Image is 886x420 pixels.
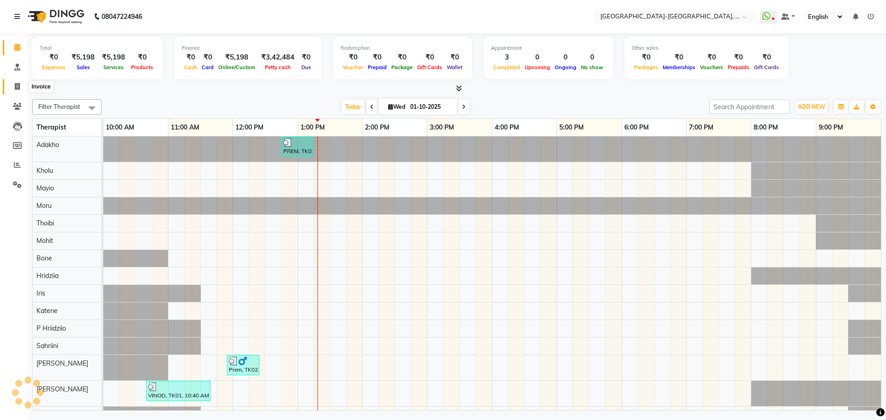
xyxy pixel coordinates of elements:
div: ₹0 [389,52,415,63]
a: 5:00 PM [557,121,586,134]
span: Online/Custom [216,64,257,71]
span: Services [101,64,126,71]
input: Search Appointment [709,100,790,114]
a: 2:00 PM [363,121,392,134]
a: 8:00 PM [751,121,780,134]
span: Voucher [341,64,365,71]
span: Prepaid [365,64,389,71]
div: ₹0 [632,52,660,63]
div: ₹0 [752,52,781,63]
div: ₹0 [341,52,365,63]
div: ₹0 [660,52,698,63]
span: Therapist [36,123,66,131]
span: [PERSON_NAME] [36,359,88,367]
span: Gift Cards [415,64,444,71]
span: Kholu [36,166,53,175]
span: ADD NEW [798,103,825,110]
div: ₹0 [182,52,199,63]
span: Thoibi [36,219,54,227]
span: Ongoing [552,64,579,71]
span: Filter Therapist [38,103,80,110]
span: Vouchers [698,64,725,71]
span: Moru [36,201,52,210]
span: Hridziia [36,272,59,280]
span: Wallet [444,64,465,71]
a: 7:00 PM [687,121,716,134]
span: Memberships [660,64,698,71]
span: Card [199,64,216,71]
span: Wed [386,103,407,110]
span: P Hriidziio [36,324,66,332]
div: Redemption [341,44,465,52]
div: ₹0 [415,52,444,63]
b: 08047224946 [102,4,142,30]
span: Mohit [36,237,53,245]
span: Cash [182,64,199,71]
span: Prepaids [725,64,752,71]
div: ₹5,198 [216,52,257,63]
a: 4:00 PM [492,121,521,134]
button: ADD NEW [796,101,827,113]
img: logo [24,4,87,30]
div: Total [40,44,156,52]
span: Sales [74,64,92,71]
span: Sahriini [36,342,58,350]
a: 11:00 AM [168,121,202,134]
div: Finance [182,44,314,52]
span: Upcoming [522,64,552,71]
span: Packages [632,64,660,71]
span: Mayio [36,184,54,192]
div: ₹5,198 [68,52,98,63]
div: ₹5,198 [98,52,129,63]
div: ₹0 [365,52,389,63]
div: ₹3,42,484 [257,52,298,63]
div: 3 [491,52,522,63]
span: Gift Cards [752,64,781,71]
span: Iris [36,289,45,297]
div: ₹0 [40,52,68,63]
a: 6:00 PM [622,121,651,134]
div: VINOD, TK01, 10:40 AM-11:40 AM, Back Reflexology 60min (₹3000) [147,382,210,400]
span: Due [299,64,313,71]
span: Package [389,64,415,71]
div: Other sales [632,44,781,52]
div: 0 [579,52,605,63]
div: 0 [522,52,552,63]
span: [PERSON_NAME] [36,385,88,393]
div: ₹0 [129,52,156,63]
a: 1:00 PM [298,121,327,134]
div: ₹0 [199,52,216,63]
span: Today [341,100,365,114]
div: ₹0 [698,52,725,63]
div: Invoice [29,81,53,92]
a: 12:00 PM [233,121,266,134]
span: No show [579,64,605,71]
span: Adakho [36,141,59,149]
span: Expenses [40,64,68,71]
span: Products [129,64,156,71]
span: Petty cash [263,64,293,71]
span: Bone [36,254,52,262]
input: 2025-10-01 [407,100,454,114]
span: Completed [491,64,522,71]
div: ₹0 [298,52,314,63]
div: ₹0 [725,52,752,63]
div: Prem, TK02, 11:55 AM-12:25 PM, Back Reflexology 30min (₹1500) [228,356,258,374]
a: 10:00 AM [103,121,137,134]
div: ₹0 [444,52,465,63]
div: PREM, TK03, 12:45 PM-01:15 PM, Foot Reflexology 30min (₹1500) [282,138,312,155]
a: 3:00 PM [427,121,456,134]
div: Appointment [491,44,605,52]
a: 9:00 PM [816,121,845,134]
span: Katene [36,307,58,315]
div: 0 [552,52,579,63]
